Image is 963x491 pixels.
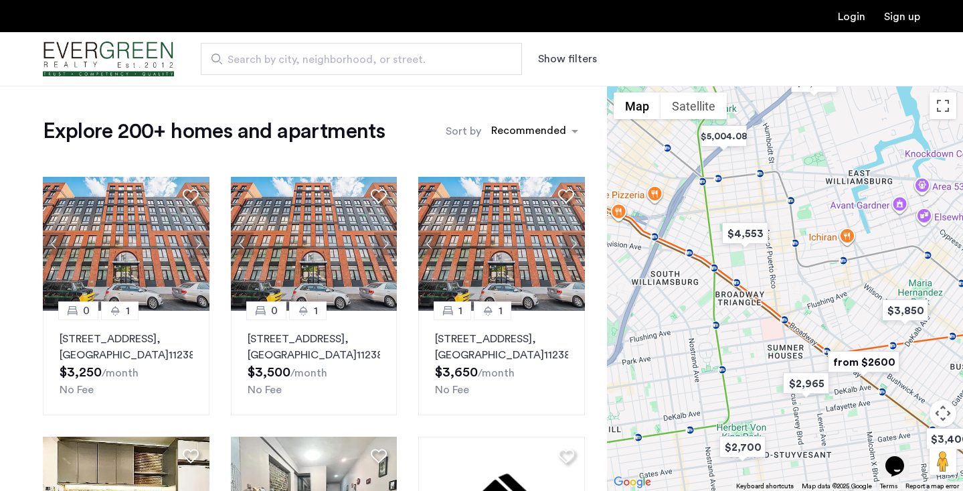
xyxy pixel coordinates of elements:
button: Previous apartment [418,232,441,255]
div: $4,553 [717,218,774,249]
button: Show satellite imagery [661,92,727,119]
button: Keyboard shortcuts [736,482,794,491]
button: Next apartment [374,232,397,255]
p: [STREET_ADDRESS] 11238 [248,331,381,363]
div: Recommended [489,123,566,142]
button: Previous apartment [43,232,66,255]
div: $3,850 [877,295,934,326]
button: Show or hide filters [538,51,597,67]
a: Report a map error [905,482,959,491]
button: Previous apartment [231,232,254,255]
button: Next apartment [562,232,585,255]
a: Login [838,11,865,22]
img: 2010_638579586739085601.jpeg [231,177,398,311]
span: 1 [499,303,503,319]
span: 0 [271,303,278,319]
div: $2,700 [714,432,771,462]
div: $4,790 [786,67,843,97]
img: 2010_638579586739085601.jpeg [418,177,585,311]
sub: /month [290,368,327,378]
a: Open this area in Google Maps (opens a new window) [610,474,654,491]
button: Drag Pegman onto the map to open Street View [930,448,956,475]
span: No Fee [435,384,469,395]
a: Terms (opens in new tab) [880,482,897,491]
a: Cazamio Logo [43,34,174,84]
input: Apartment Search [201,43,522,75]
span: No Fee [248,384,282,395]
label: Sort by [446,123,481,139]
p: [STREET_ADDRESS] 11238 [435,331,568,363]
a: 01[STREET_ADDRESS], [GEOGRAPHIC_DATA]11238No Fee [43,311,209,415]
a: Registration [884,11,920,22]
ng-select: sort-apartment [485,119,585,143]
span: $3,250 [60,366,102,379]
sub: /month [102,368,139,378]
sub: /month [478,368,515,378]
span: No Fee [60,384,94,395]
img: Google [610,474,654,491]
img: 2010_638579586739085601.jpeg [43,177,209,311]
span: $3,500 [248,366,290,379]
div: $5,004.08 [695,121,752,151]
span: 0 [83,303,90,319]
div: from $2600 [822,347,905,377]
p: [STREET_ADDRESS] 11238 [60,331,193,363]
a: 01[STREET_ADDRESS], [GEOGRAPHIC_DATA]11238No Fee [231,311,398,415]
h1: Explore 200+ homes and apartments [43,118,385,145]
a: 11[STREET_ADDRESS], [GEOGRAPHIC_DATA]11238No Fee [418,311,585,415]
button: Next apartment [187,232,209,255]
span: Search by city, neighborhood, or street. [228,52,485,68]
span: 1 [458,303,462,319]
button: Show street map [614,92,661,119]
button: Map camera controls [930,400,956,427]
span: $3,650 [435,366,478,379]
img: logo [43,34,174,84]
span: Map data ©2025 Google [802,483,872,490]
span: 1 [314,303,318,319]
div: $2,965 [778,368,835,399]
button: Toggle fullscreen view [930,92,956,119]
span: 1 [126,303,130,319]
iframe: chat widget [880,437,923,478]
